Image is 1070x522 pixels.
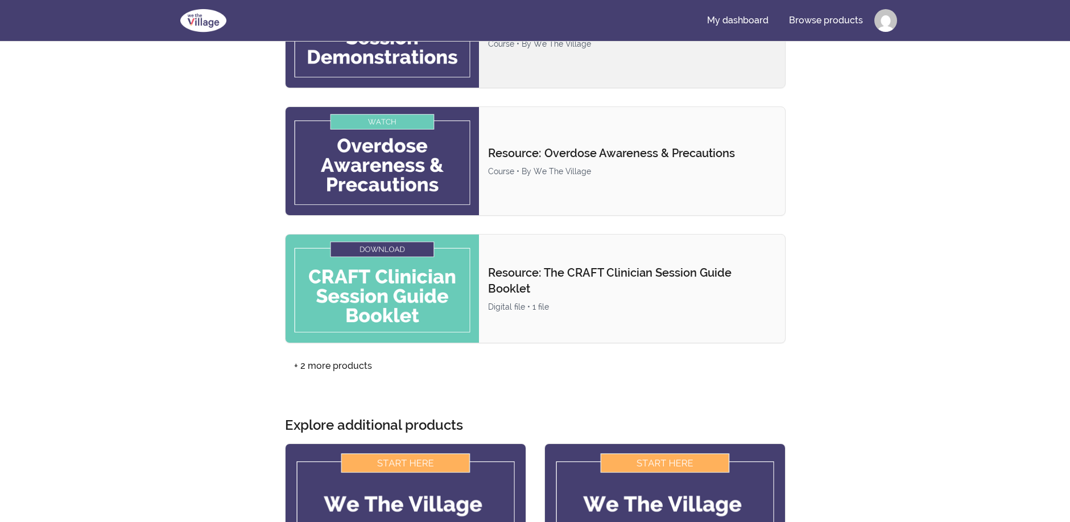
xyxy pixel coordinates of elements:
a: Product image for Resource: Overdose Awareness & PrecautionsResource: Overdose Awareness & Precau... [285,106,786,216]
a: Browse products [780,7,872,34]
div: Course • By We The Village [488,166,775,177]
img: Product image for Resource: Overdose Awareness & Precautions [286,107,480,215]
div: Course • By We The Village [488,38,775,50]
p: Resource: Overdose Awareness & Precautions [488,145,775,161]
a: Product image for Resource: The CRAFT Clinician Session Guide BookletResource: The CRAFT Clinicia... [285,234,786,343]
img: Profile image for Stephanie Anderson [874,9,897,32]
img: We The Village logo [173,7,233,34]
a: My dashboard [698,7,778,34]
a: + 2 more products [285,352,381,380]
nav: Main [698,7,897,34]
img: Product image for Resource: The CRAFT Clinician Session Guide Booklet [286,235,479,343]
div: Digital file • 1 file [488,301,776,313]
h3: Explore additional products [285,416,463,434]
p: Resource: The CRAFT Clinician Session Guide Booklet [488,265,776,297]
